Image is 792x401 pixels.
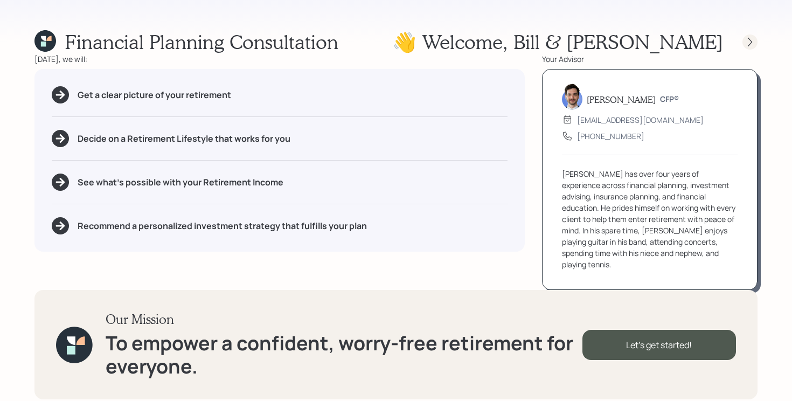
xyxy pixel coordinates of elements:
[78,221,367,231] h5: Recommend a personalized investment strategy that fulfills your plan
[582,330,736,360] div: Let's get started!
[106,312,582,327] h3: Our Mission
[78,177,283,188] h5: See what's possible with your Retirement Income
[577,130,644,142] div: [PHONE_NUMBER]
[660,95,679,104] h6: CFP®
[562,84,582,109] img: jonah-coleman-headshot.png
[577,114,704,126] div: [EMAIL_ADDRESS][DOMAIN_NAME]
[562,168,738,270] div: [PERSON_NAME] has over four years of experience across financial planning, investment advising, i...
[392,30,723,53] h1: 👋 Welcome , Bill & [PERSON_NAME]
[587,94,656,105] h5: [PERSON_NAME]
[106,331,582,378] h1: To empower a confident, worry-free retirement for everyone.
[78,90,231,100] h5: Get a clear picture of your retirement
[34,53,525,65] div: [DATE], we will:
[542,53,758,65] div: Your Advisor
[78,134,290,144] h5: Decide on a Retirement Lifestyle that works for you
[65,30,338,53] h1: Financial Planning Consultation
